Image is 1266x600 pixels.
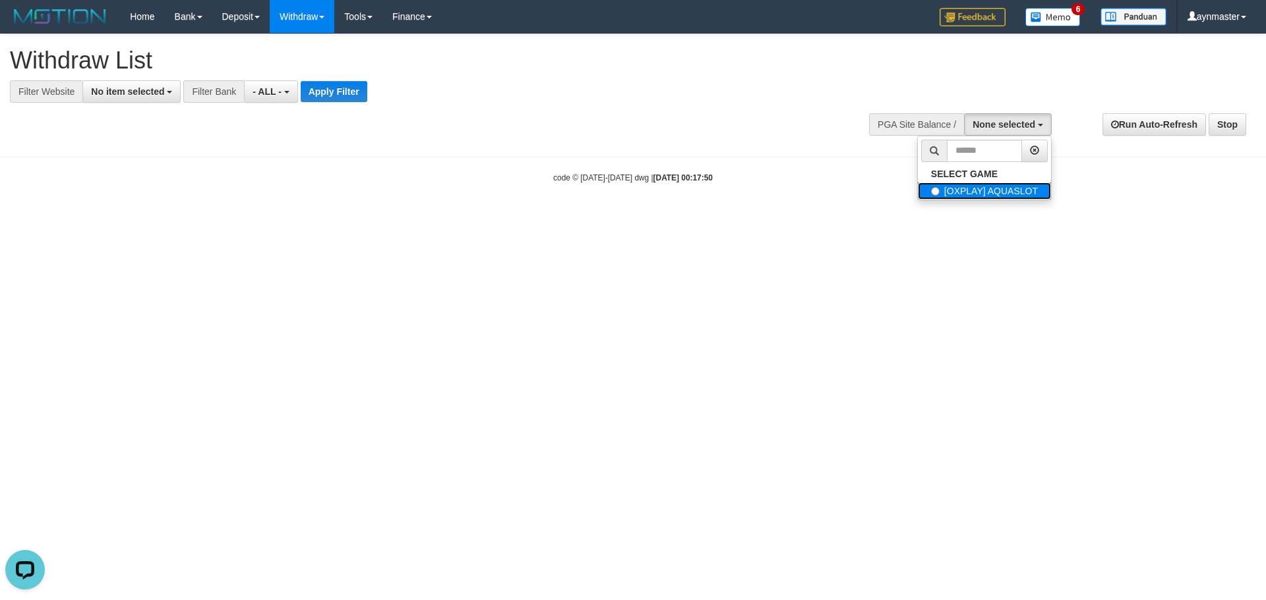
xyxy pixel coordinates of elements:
span: 6 [1071,3,1085,15]
button: None selected [964,113,1052,136]
b: SELECT GAME [931,169,998,179]
div: Filter Bank [183,80,244,103]
strong: [DATE] 00:17:50 [653,173,713,182]
button: - ALL - [244,80,297,103]
span: - ALL - [253,86,282,97]
div: PGA Site Balance / [869,113,964,136]
small: code © [DATE]-[DATE] dwg | [553,173,713,182]
label: [OXPLAY] AQUASLOT [918,182,1051,200]
span: None selected [973,119,1035,130]
input: [OXPLAY] AQUASLOT [931,187,940,196]
img: Feedback.jpg [940,8,1006,26]
img: MOTION_logo.png [10,7,110,26]
button: Apply Filter [301,81,367,102]
a: SELECT GAME [918,165,1051,182]
img: Button%20Memo.svg [1025,8,1081,26]
a: Stop [1209,113,1246,136]
span: No item selected [91,86,164,97]
img: panduan.png [1100,8,1166,26]
a: Run Auto-Refresh [1102,113,1206,136]
div: Filter Website [10,80,82,103]
h1: Withdraw List [10,47,831,74]
button: No item selected [82,80,181,103]
button: Open LiveChat chat widget [5,5,45,45]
